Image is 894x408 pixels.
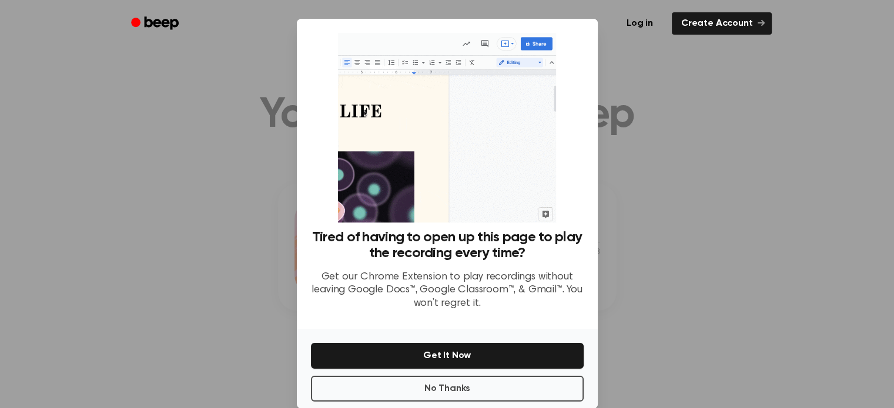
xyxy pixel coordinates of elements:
p: Get our Chrome Extension to play recordings without leaving Google Docs™, Google Classroom™, & Gm... [311,271,584,311]
button: No Thanks [311,376,584,402]
button: Get It Now [311,343,584,369]
a: Beep [123,12,189,35]
h3: Tired of having to open up this page to play the recording every time? [311,230,584,261]
img: Beep extension in action [338,33,556,222]
a: Log in [615,10,665,37]
a: Create Account [672,12,772,35]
